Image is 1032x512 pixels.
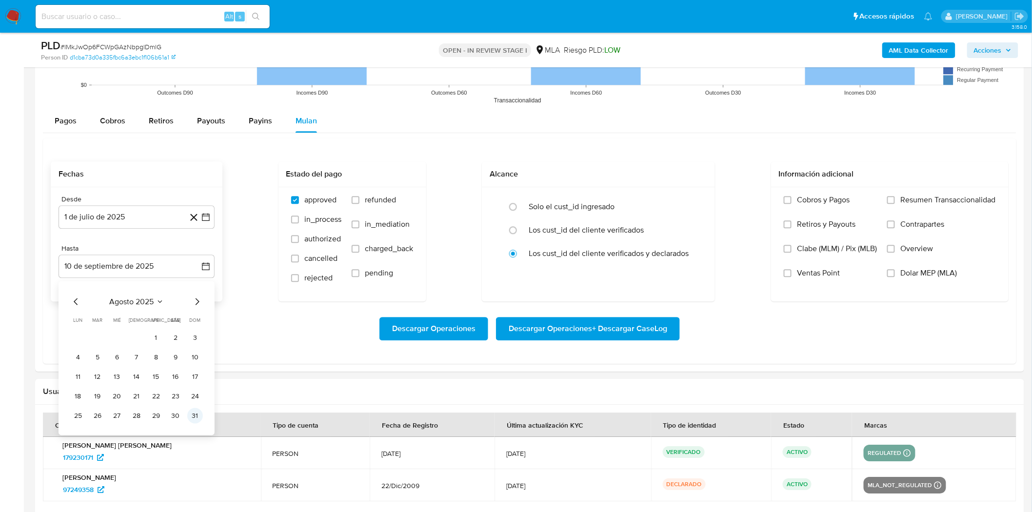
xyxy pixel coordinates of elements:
[860,11,914,21] span: Accesos rápidos
[70,53,176,62] a: d1cba73d0a335fbc6a3ebc1f106b61a1
[889,42,949,58] b: AML Data Collector
[43,387,1016,396] h2: Usuarios Asociados
[41,38,60,53] b: PLD
[225,12,233,21] span: Alt
[882,42,955,58] button: AML Data Collector
[974,42,1002,58] span: Acciones
[535,45,560,56] div: MLA
[439,43,531,57] p: OPEN - IN REVIEW STAGE I
[924,12,933,20] a: Notificaciones
[41,53,68,62] b: Person ID
[956,12,1011,21] p: sandra.chabay@mercadolibre.com
[604,44,620,56] span: LOW
[246,10,266,23] button: search-icon
[1014,11,1025,21] a: Salir
[238,12,241,21] span: s
[564,45,620,56] span: Riesgo PLD:
[967,42,1018,58] button: Acciones
[1012,23,1027,31] span: 3.158.0
[60,42,161,52] span: # lMkJwOp6FCWpGAzNbpglDmlG
[36,10,270,23] input: Buscar usuario o caso...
